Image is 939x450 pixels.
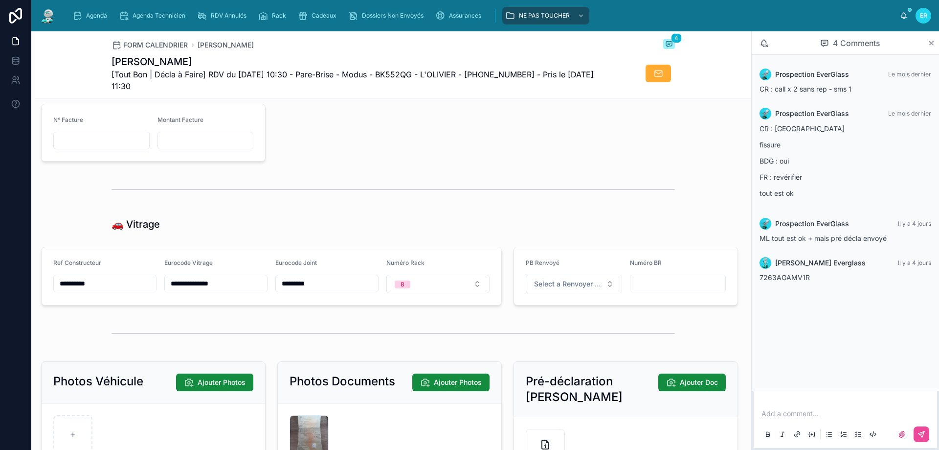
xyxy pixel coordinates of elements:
[112,69,602,92] span: [Tout Bon | Décla à Faire] RDV du [DATE] 10:30 - Pare-Brise - Modus - BK552QG - L'OLIVIER - [PHON...
[164,259,213,266] span: Eurocode Vitrage
[760,85,851,93] span: CR : call x 2 sans rep - sms 1
[898,220,931,227] span: Il y a 4 jours
[775,109,849,118] span: Prospection EverGlass
[526,259,559,266] span: PB Renvoyé
[290,374,395,389] h2: Photos Documents
[760,172,931,182] p: FR : revérifier
[295,7,343,24] a: Cadeaux
[39,8,57,24] img: App logo
[362,12,424,20] span: Dossiers Non Envoyés
[888,110,931,117] span: Le mois dernier
[526,275,622,293] button: Select Button
[112,55,602,69] h1: [PERSON_NAME]
[123,40,188,50] span: FORM CALENDRIER
[760,140,931,150] p: fissure
[116,7,192,24] a: Agenda Technicien
[275,259,317,266] span: Eurocode Joint
[112,217,160,231] h1: 🚗 Vitrage
[432,7,488,24] a: Assurances
[920,12,927,20] span: ER
[211,12,246,20] span: RDV Annulés
[412,374,490,391] button: Ajouter Photos
[760,156,931,166] p: BDG : oui
[194,7,253,24] a: RDV Annulés
[680,378,718,387] span: Ajouter Doc
[760,234,887,242] span: ML tout est ok + mais pré décla envoyé
[112,40,188,50] a: FORM CALENDRIER
[526,374,658,405] h2: Pré-déclaration [PERSON_NAME]
[176,374,253,391] button: Ajouter Photos
[133,12,185,20] span: Agenda Technicien
[65,5,900,26] div: scrollable content
[386,275,490,293] button: Select Button
[775,258,866,268] span: [PERSON_NAME] Everglass
[671,33,682,43] span: 4
[272,12,286,20] span: Rack
[502,7,589,24] a: NE PAS TOUCHER
[53,374,143,389] h2: Photos Véhicule
[833,37,880,49] span: 4 Comments
[519,12,570,20] span: NE PAS TOUCHER
[663,39,675,51] button: 4
[198,40,254,50] a: [PERSON_NAME]
[198,378,246,387] span: Ajouter Photos
[898,259,931,266] span: Il y a 4 jours
[658,374,726,391] button: Ajouter Doc
[775,70,849,79] span: Prospection EverGlass
[401,281,404,288] div: 8
[345,7,430,24] a: Dossiers Non Envoyés
[630,259,662,266] span: Numéro BR
[69,7,114,24] a: Agenda
[386,259,425,266] span: Numéro Rack
[312,12,336,20] span: Cadeaux
[760,188,931,198] p: tout est ok
[534,279,602,289] span: Select a Renvoyer Vitrage
[760,123,931,134] p: CR : [GEOGRAPHIC_DATA]
[157,116,203,123] span: Montant Facture
[53,116,83,123] span: N° Facture
[760,273,810,282] span: 7263AGAMV1R
[449,12,481,20] span: Assurances
[53,259,101,266] span: Ref Constructeur
[86,12,107,20] span: Agenda
[255,7,293,24] a: Rack
[434,378,482,387] span: Ajouter Photos
[888,71,931,78] span: Le mois dernier
[775,219,849,229] span: Prospection EverGlass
